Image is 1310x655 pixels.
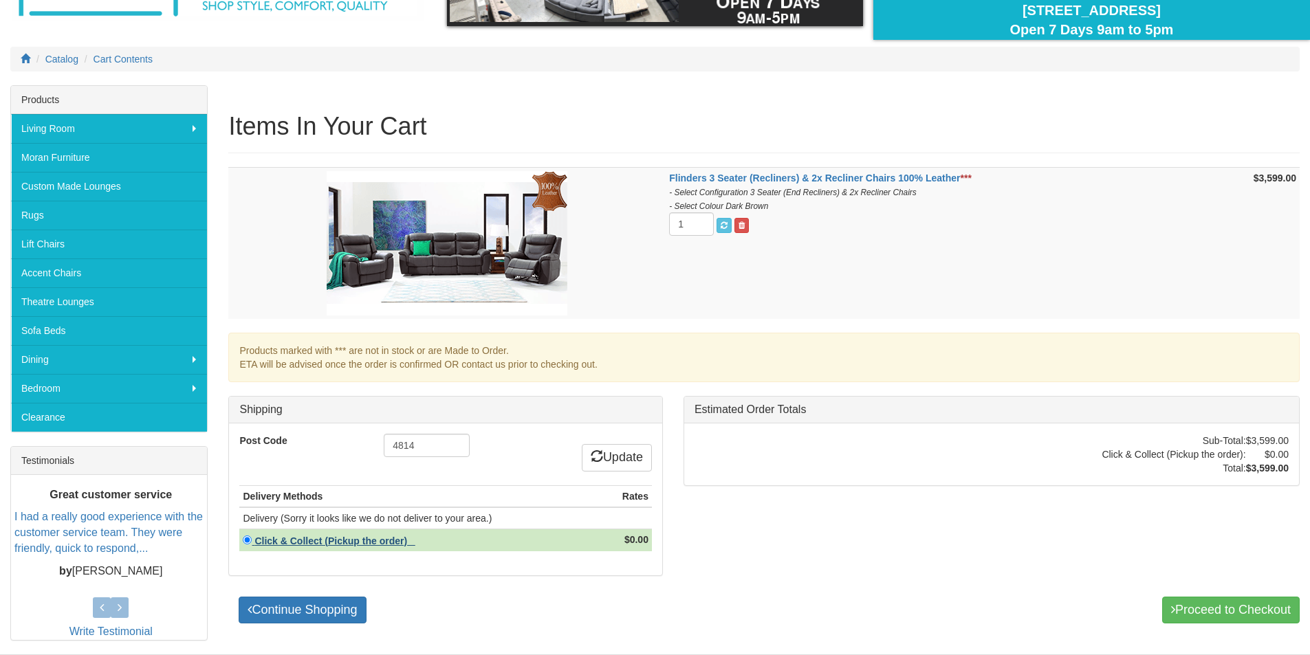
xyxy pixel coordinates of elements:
[69,625,153,637] a: Write Testimonial
[1246,463,1289,474] strong: $3,599.00
[239,403,651,416] h3: Shipping
[11,316,207,345] a: Sofa Beds
[1254,173,1296,184] strong: $3,599.00
[669,188,917,197] i: - Select Configuration 3 Seater (End Recliners) & 2x Recliner Chairs
[94,54,153,65] a: Cart Contents
[11,287,207,316] a: Theatre Lounges
[50,489,172,500] b: Great customer service
[243,491,323,502] strong: Delivery Methods
[239,597,366,624] a: Continue Shopping
[45,54,78,65] a: Catalog
[1102,447,1245,461] td: Click & Collect (Pickup the order):
[695,403,1289,416] h3: Estimated Order Totals
[14,511,203,554] a: I had a really good experience with the customer service team. They were friendly, quick to respo...
[252,535,415,546] a: Click & Collect (Pickup the order)
[228,333,1300,382] div: Products marked with *** are not in stock or are Made to Order. ETA will be advised once the orde...
[11,143,207,172] a: Moran Furniture
[11,447,207,475] div: Testimonials
[11,230,207,258] a: Lift Chairs
[1246,434,1289,447] td: $3,599.00
[228,113,1300,140] h1: Items In Your Cart
[254,535,407,546] strong: Click & Collect (Pickup the order)
[582,444,652,471] a: Update
[669,201,768,211] i: - Select Colour Dark Brown
[229,434,373,447] label: Post Code
[11,345,207,374] a: Dining
[11,403,207,432] a: Clearance
[11,114,207,143] a: Living Room
[1102,461,1245,475] td: Total:
[624,534,648,545] strong: $0.00
[239,507,604,529] td: Delivery (Sorry it looks like we do not deliver to your area.)
[1102,434,1245,447] td: Sub-Total:
[11,86,207,114] div: Products
[669,173,960,184] a: Flinders 3 Seater (Recliners) & 2x Recliner Chairs 100% Leather
[11,374,207,403] a: Bedroom
[11,172,207,201] a: Custom Made Lounges
[14,564,207,579] p: [PERSON_NAME]
[11,201,207,230] a: Rugs
[59,565,72,577] b: by
[327,171,567,315] img: Flinders 3 Seater (Recliners) & 2x Recliner Chairs 100% Leather
[1162,597,1300,624] a: Proceed to Checkout
[622,491,648,502] strong: Rates
[1246,447,1289,461] td: $0.00
[11,258,207,287] a: Accent Chairs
